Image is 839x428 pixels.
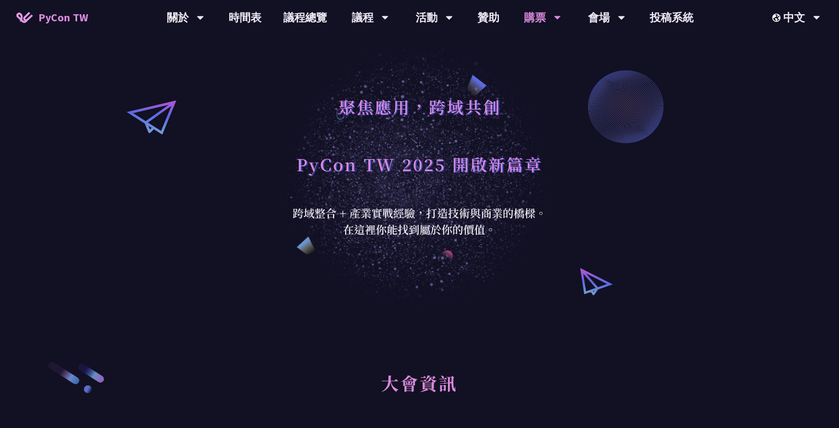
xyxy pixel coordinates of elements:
a: PyCon TW [5,4,99,31]
h2: 大會資訊 [177,361,662,421]
img: Home icon of PyCon TW 2025 [16,12,33,23]
img: Locale Icon [772,14,783,22]
div: 跨域整合 + 產業實戰經驗，打造技術與商業的橋樑。 在這裡你能找到屬於你的價值。 [286,205,553,238]
h1: PyCon TW 2025 開啟新篇章 [296,148,543,180]
h1: 聚焦應用，跨域共創 [339,90,501,123]
span: PyCon TW [38,9,88,26]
